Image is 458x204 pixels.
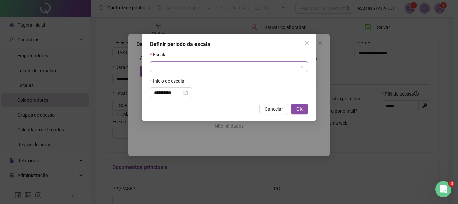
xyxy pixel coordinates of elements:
span: Cancelar [265,105,283,113]
button: OK [291,104,308,114]
button: Close [301,38,312,48]
div: Definir período da escala [150,40,308,48]
label: Inicio de escala [150,77,189,85]
span: 3 [449,181,454,187]
label: Escala [150,51,171,58]
iframe: Intercom live chat [435,181,451,197]
span: close [304,40,309,46]
button: Cancelar [259,104,288,114]
span: OK [296,105,303,113]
